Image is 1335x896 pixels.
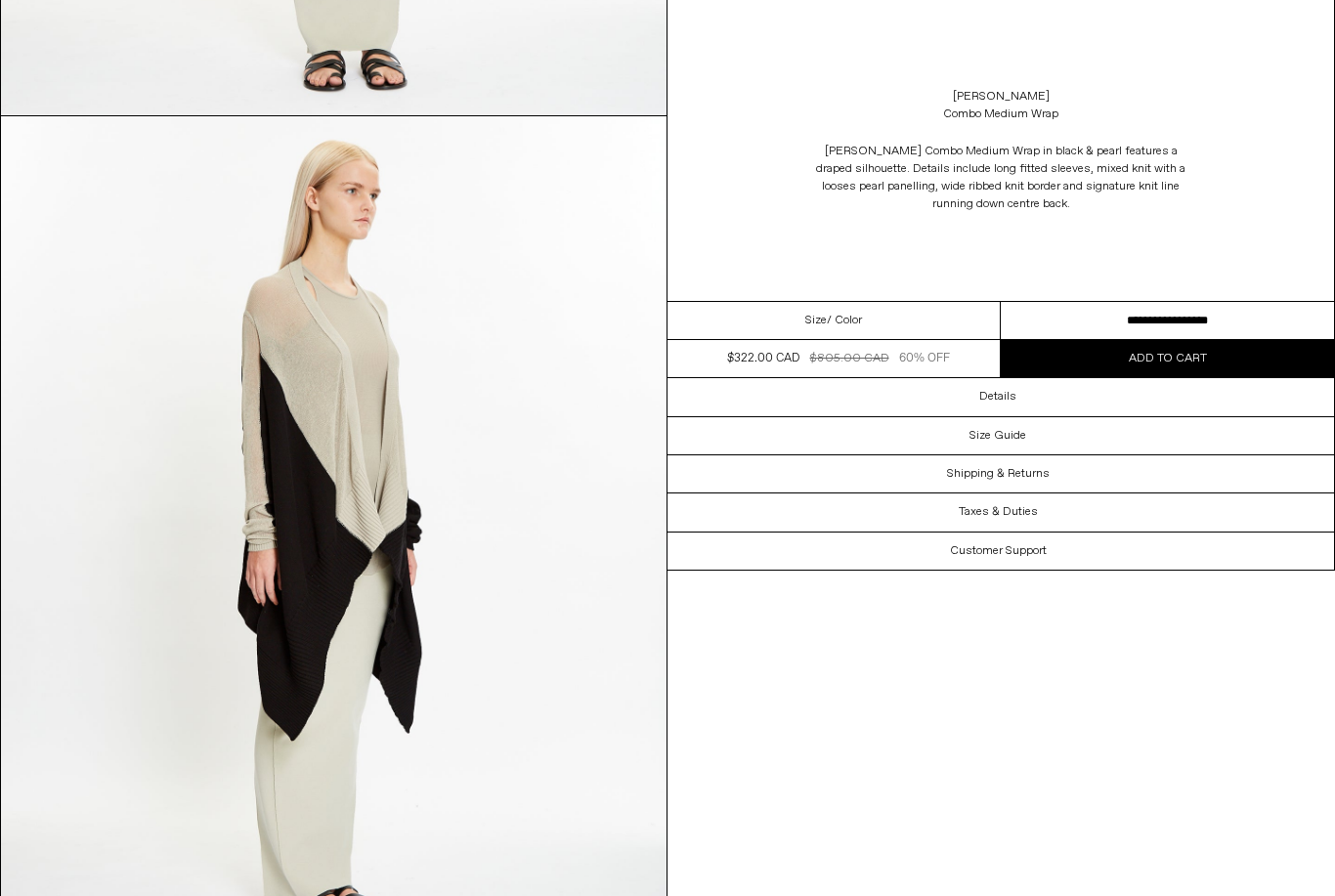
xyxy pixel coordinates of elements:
[969,429,1026,443] h3: Size Guide
[1001,340,1334,377] button: Add to cart
[943,106,1058,123] div: Combo Medium Wrap
[1129,351,1207,366] span: Add to cart
[810,350,889,367] div: $805.00 CAD
[727,350,799,367] div: $322.00 CAD
[827,312,862,329] span: / Color
[959,505,1038,519] h3: Taxes & Duties
[805,312,827,329] span: Size
[953,88,1050,106] a: [PERSON_NAME]
[950,544,1047,558] h3: Customer Support
[947,467,1050,481] h3: Shipping & Returns
[805,143,1196,213] div: [PERSON_NAME] Combo Medium Wrap in black & pearl features a draped silhouette. Details include lo...
[979,390,1016,404] h3: Details
[899,350,950,367] div: 60% OFF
